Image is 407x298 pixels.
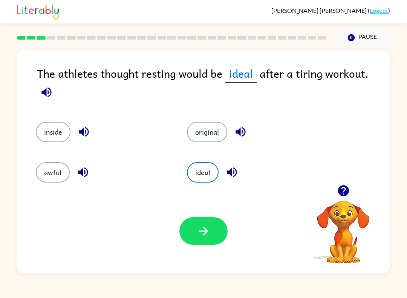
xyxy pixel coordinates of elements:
[187,122,227,142] button: original
[271,7,368,14] span: [PERSON_NAME] [PERSON_NAME]
[306,189,381,264] video: Your browser must support playing .mp4 files to use Literably. Please try using another browser.
[37,65,390,107] div: The athletes thought resting would be after a tiring workout.
[225,65,257,83] span: ideal
[370,7,388,14] a: Logout
[271,7,390,14] div: ( )
[187,162,219,183] button: ideal
[17,3,59,20] img: Literably
[36,122,70,142] button: inside
[36,162,70,183] button: awful
[335,29,390,46] button: Pause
